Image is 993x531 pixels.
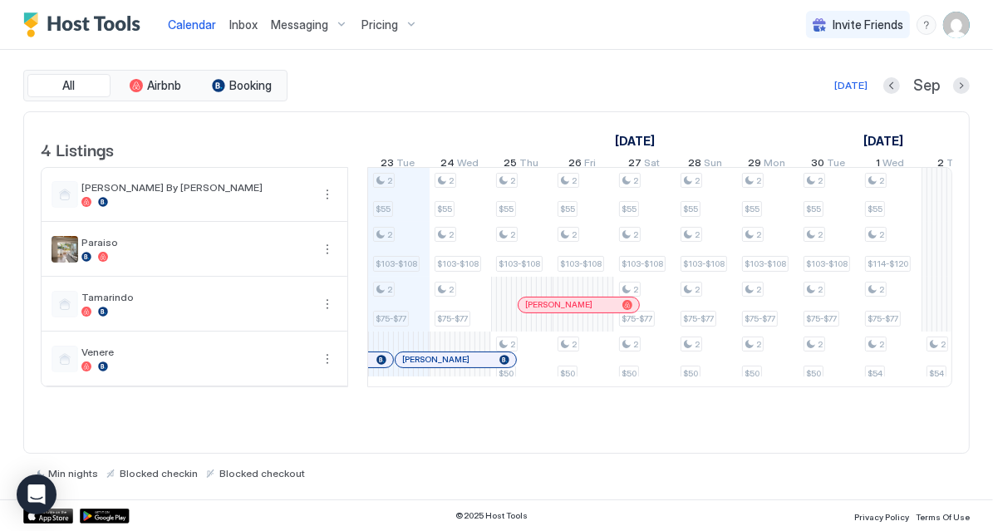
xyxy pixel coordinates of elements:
span: 4 Listings [41,136,114,161]
span: Terms Of Use [916,512,970,522]
span: Invite Friends [833,17,903,32]
a: Host Tools Logo [23,12,148,37]
span: $103-$108 [499,258,540,269]
span: $103-$108 [622,258,663,269]
span: $75-$77 [806,313,837,324]
span: 2 [818,284,823,295]
span: 27 [628,156,642,174]
button: Booking [200,74,283,97]
a: September 28, 2025 [685,153,727,177]
span: Thu [946,156,966,174]
span: Paraiso [81,236,311,248]
span: $55 [560,204,575,214]
div: menu [317,184,337,204]
a: Google Play Store [80,509,130,524]
span: $50 [806,368,821,379]
span: 2 [633,284,638,295]
span: 2 [572,339,577,350]
span: 2 [449,284,454,295]
span: $55 [622,204,637,214]
span: 2 [941,339,946,350]
span: Mon [764,156,786,174]
span: $55 [806,204,821,214]
span: 2 [879,339,884,350]
span: 25 [504,156,517,174]
span: [PERSON_NAME] By [PERSON_NAME] [81,181,311,194]
span: 2 [818,229,823,240]
span: 24 [440,156,455,174]
span: Min nights [48,467,98,479]
span: 2 [818,175,823,186]
span: $50 [683,368,698,379]
a: September 30, 2025 [808,153,850,177]
span: 2 [756,175,761,186]
div: menu [317,294,337,314]
span: 2 [387,175,392,186]
span: Sat [644,156,660,174]
button: Previous month [883,77,900,94]
span: 2 [633,339,638,350]
div: menu [317,349,337,369]
span: $50 [560,368,575,379]
span: 2 [387,284,392,295]
a: September 24, 2025 [436,153,483,177]
div: menu [917,15,936,35]
span: $103-$108 [683,258,725,269]
span: Calendar [168,17,216,32]
a: September 29, 2025 [745,153,790,177]
span: $55 [437,204,452,214]
a: Privacy Policy [854,507,909,524]
span: 2 [387,229,392,240]
span: 28 [689,156,702,174]
div: User profile [943,12,970,38]
span: Fri [585,156,597,174]
a: App Store [23,509,73,524]
span: [PERSON_NAME] [525,299,592,310]
div: [DATE] [834,78,868,93]
button: All [27,74,111,97]
span: $103-$108 [560,258,602,269]
span: Tue [828,156,846,174]
button: More options [317,184,337,204]
span: $103-$108 [745,258,786,269]
div: tab-group [23,70,288,101]
a: October 1, 2025 [859,129,907,153]
span: All [63,78,76,93]
span: 2 [633,229,638,240]
span: Wed [457,156,479,174]
button: More options [317,239,337,259]
span: 2 [449,229,454,240]
span: 2 [510,339,515,350]
div: menu [317,239,337,259]
span: $75-$77 [437,313,468,324]
span: $55 [499,204,514,214]
button: More options [317,349,337,369]
span: $50 [622,368,637,379]
span: 2 [695,284,700,295]
span: $103-$108 [437,258,479,269]
span: $103-$108 [376,258,417,269]
span: $50 [745,368,759,379]
button: Airbnb [114,74,197,97]
span: 2 [756,339,761,350]
span: Pricing [361,17,398,32]
span: $55 [868,204,882,214]
span: Booking [230,78,273,93]
span: Inbox [229,17,258,32]
button: [DATE] [832,76,870,96]
span: [PERSON_NAME] [402,354,469,365]
span: 2 [695,339,700,350]
span: 2 [695,175,700,186]
span: 30 [812,156,825,174]
span: 2 [756,229,761,240]
span: Blocked checkin [120,467,198,479]
span: 2 [633,175,638,186]
a: October 2, 2025 [933,153,970,177]
span: 2 [510,229,515,240]
span: © 2025 Host Tools [456,510,528,521]
span: Privacy Policy [854,512,909,522]
span: $54 [868,368,882,379]
a: September 25, 2025 [499,153,543,177]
